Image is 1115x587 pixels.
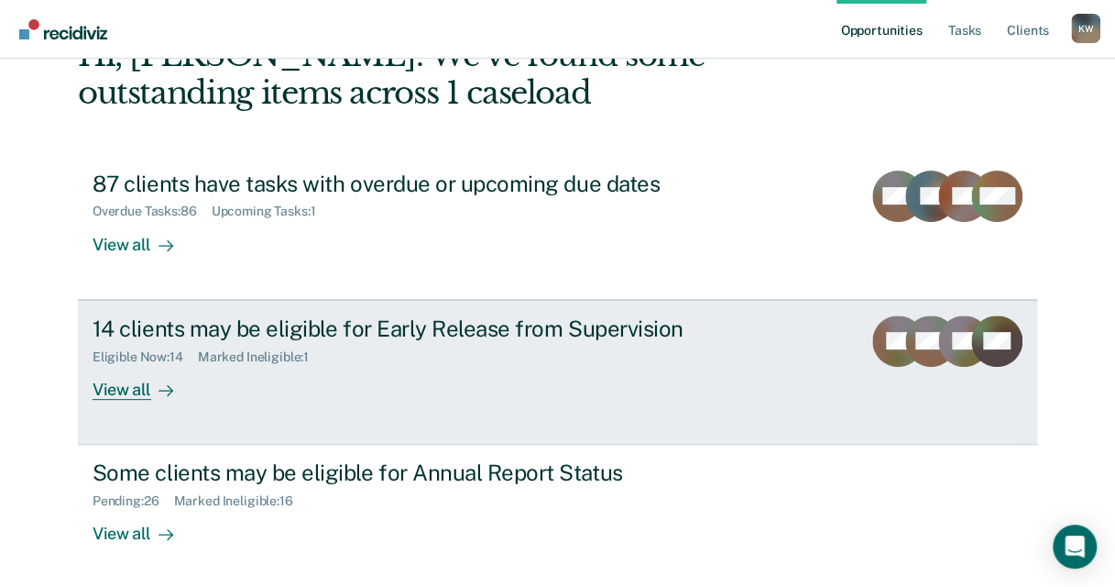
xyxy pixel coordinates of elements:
[78,300,1037,445] a: 14 clients may be eligible for Early Release from SupervisionEligible Now:14Marked Ineligible:1Vi...
[93,493,174,509] div: Pending : 26
[78,37,846,112] div: Hi, [PERSON_NAME]. We’ve found some outstanding items across 1 caseload
[19,19,107,39] img: Recidiviz
[212,204,331,219] div: Upcoming Tasks : 1
[93,509,195,545] div: View all
[93,316,736,342] div: 14 clients may be eligible for Early Release from Supervision
[93,349,198,365] div: Eligible Now : 14
[93,219,195,255] div: View all
[1071,14,1100,43] button: Profile dropdown button
[93,460,736,486] div: Some clients may be eligible for Annual Report Status
[198,349,323,365] div: Marked Ineligible : 1
[93,364,195,400] div: View all
[93,204,212,219] div: Overdue Tasks : 86
[78,156,1037,300] a: 87 clients have tasks with overdue or upcoming due datesOverdue Tasks:86Upcoming Tasks:1View all
[1071,14,1100,43] div: K W
[1053,525,1097,569] div: Open Intercom Messenger
[93,171,736,197] div: 87 clients have tasks with overdue or upcoming due dates
[173,493,307,509] div: Marked Ineligible : 16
